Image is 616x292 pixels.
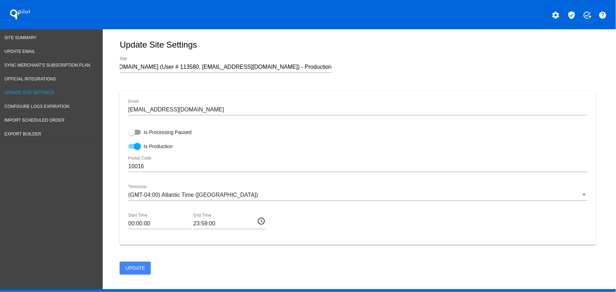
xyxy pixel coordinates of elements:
[5,49,35,54] span: Update Email
[125,265,145,271] span: Update
[144,129,191,136] span: Is Processing Paused
[144,143,173,150] span: Is Production
[5,35,37,40] span: Site Summary
[5,118,65,123] span: Import Scheduled Order
[5,63,90,68] span: Sync Merchant's Subscription Plan
[583,11,591,19] mat-icon: add_task
[5,90,54,95] span: Update Site Settings
[567,11,576,19] mat-icon: verified_user
[128,192,258,198] span: (GMT-04:00) Atlantic Time ([GEOGRAPHIC_DATA])
[257,217,265,225] mat-icon: access_time
[120,262,151,274] button: Update
[128,107,587,113] input: Email
[6,7,34,22] h1: QPilot
[599,11,607,19] mat-icon: help
[120,64,331,70] input: number
[128,220,192,227] input: Start Time
[120,40,596,50] h1: Update Site Settings
[193,220,257,227] input: End Time
[5,77,56,81] span: Official Integrations
[552,11,560,19] mat-icon: settings
[128,192,587,198] mat-select: Timezone
[5,132,41,136] span: Export Builder
[128,163,587,170] input: Postal Code
[5,104,70,109] span: Configure logs expiration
